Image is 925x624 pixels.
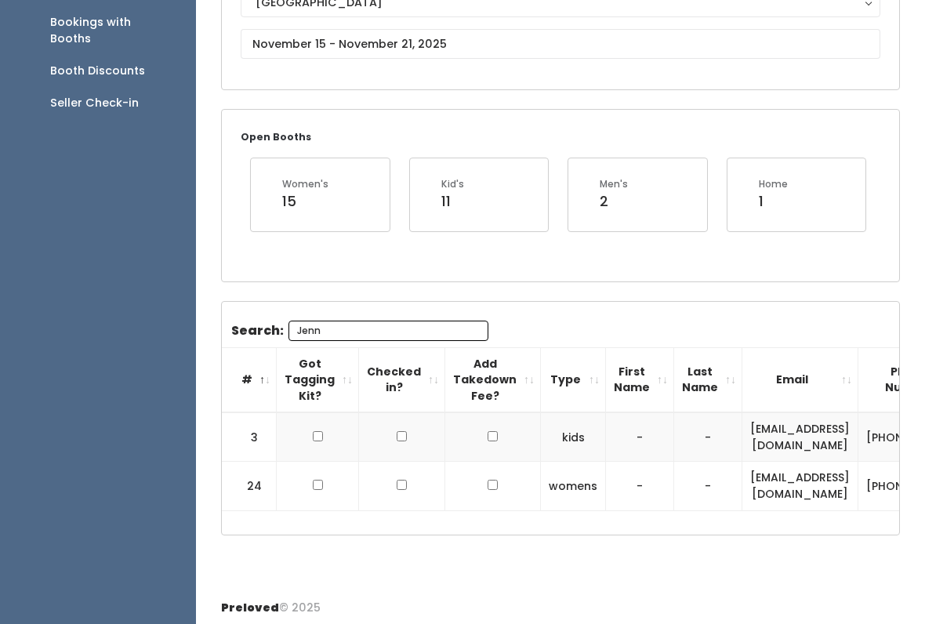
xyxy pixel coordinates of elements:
span: Preloved [221,600,279,615]
td: - [674,462,742,510]
small: Open Booths [241,130,311,143]
td: - [674,412,742,462]
div: Booth Discounts [50,63,145,79]
div: Seller Check-in [50,95,139,111]
td: - [606,462,674,510]
td: [EMAIL_ADDRESS][DOMAIN_NAME] [742,462,858,510]
input: November 15 - November 21, 2025 [241,29,880,59]
td: 24 [222,462,277,510]
th: Last Name: activate to sort column ascending [674,347,742,412]
th: Checked in?: activate to sort column ascending [359,347,445,412]
div: Kid's [441,177,464,191]
div: 11 [441,191,464,212]
td: kids [541,412,606,462]
div: Home [759,177,788,191]
th: Email: activate to sort column ascending [742,347,858,412]
div: Bookings with Booths [50,14,171,47]
th: Add Takedown Fee?: activate to sort column ascending [445,347,541,412]
th: First Name: activate to sort column ascending [606,347,674,412]
div: Women's [282,177,328,191]
div: 2 [600,191,628,212]
label: Search: [231,321,488,341]
div: © 2025 [221,587,321,616]
td: 3 [222,412,277,462]
div: Men's [600,177,628,191]
td: - [606,412,674,462]
th: Type: activate to sort column ascending [541,347,606,412]
th: Got Tagging Kit?: activate to sort column ascending [277,347,359,412]
input: Search: [288,321,488,341]
td: womens [541,462,606,510]
th: #: activate to sort column descending [222,347,277,412]
div: 1 [759,191,788,212]
td: [EMAIL_ADDRESS][DOMAIN_NAME] [742,412,858,462]
div: 15 [282,191,328,212]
